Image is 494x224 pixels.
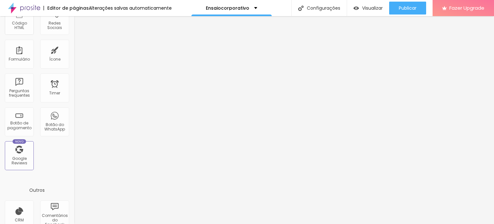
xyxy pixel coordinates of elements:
[89,6,172,10] div: Alterações salvas automaticamente
[353,5,359,11] img: view-1.svg
[389,2,426,15] button: Publicar
[298,5,304,11] img: Icone
[13,139,26,144] div: Novo
[6,121,32,130] div: Botão de pagamento
[42,21,67,30] div: Redes Sociais
[347,2,389,15] button: Visualizar
[449,5,484,11] span: Fazer Upgrade
[6,21,32,30] div: Código HTML
[43,6,89,10] div: Editor de páginas
[399,5,416,11] span: Publicar
[362,5,383,11] span: Visualizar
[15,218,24,222] div: CRM
[42,122,67,132] div: Botão do WhatsApp
[9,57,30,62] div: Formulário
[49,57,60,62] div: Ícone
[6,89,32,98] div: Perguntas frequentes
[49,91,60,95] div: Timer
[206,6,249,10] p: Ensaiocorporativo
[6,156,32,166] div: Google Reviews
